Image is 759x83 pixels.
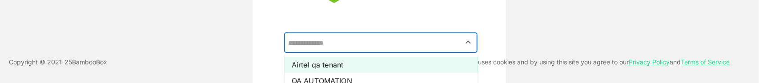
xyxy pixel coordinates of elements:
li: Airtel qa tenant [285,57,478,73]
a: Privacy Policy [629,58,670,66]
a: Terms of Service [681,58,730,66]
p: Copyright © 2021- 25 BambooBox [9,57,107,67]
p: This site uses cookies and by using this site you agree to our and [453,57,730,67]
button: Close [462,36,474,48]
